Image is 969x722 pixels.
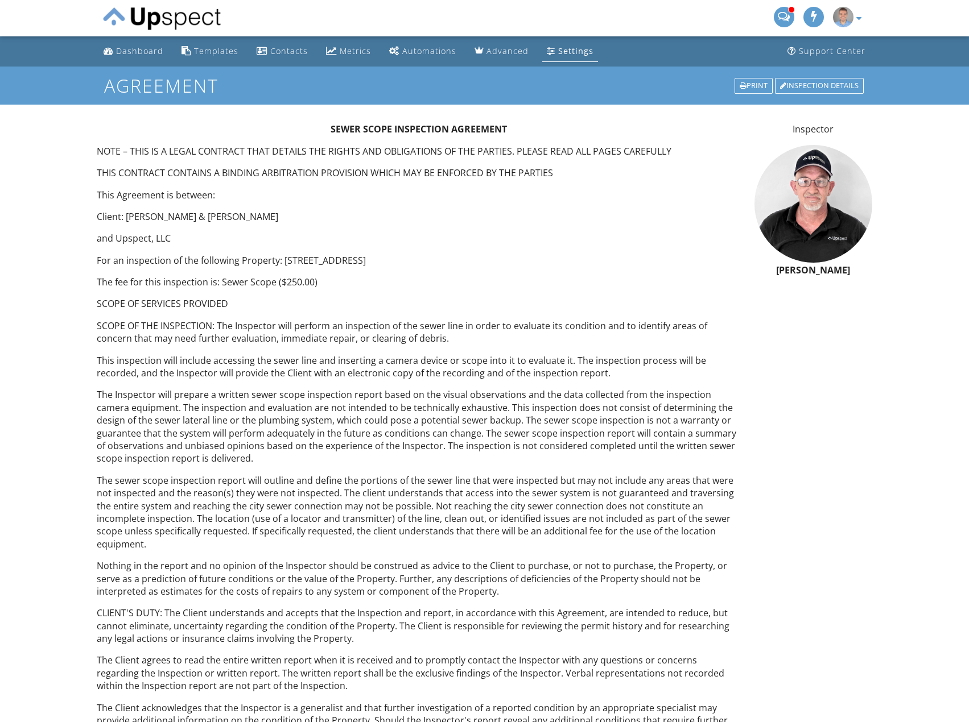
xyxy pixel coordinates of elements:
[97,3,227,34] img: Upspect
[402,45,456,56] div: Automations
[733,77,774,95] a: Print
[252,41,312,62] a: Contacts
[116,45,163,56] div: Dashboard
[385,41,461,62] a: Automations (Advanced)
[97,559,740,597] p: Nothing in the report and no opinion of the Inspector should be construed as advice to the Client...
[97,607,740,645] p: CLIENT'S DUTY: The Client understands and accepts that the Inspection and report, in accordance w...
[775,78,864,94] div: Inspection Details
[177,41,243,62] a: Templates
[558,45,593,56] div: Settings
[97,319,740,345] p: SCOPE OF THE INSPECTION: The Inspector will perform an inspection of the sewer line in order to e...
[97,232,740,244] p: and Upspect, LLC
[321,41,376,62] a: Metrics
[97,654,740,692] p: The Client agrees to read the entire written report when it is received and to promptly contact t...
[542,41,598,62] a: Settings
[340,45,371,56] div: Metrics
[799,45,865,56] div: Support Center
[754,123,872,135] p: Inspector
[774,77,865,95] a: Inspection Details
[754,265,872,276] h6: [PERSON_NAME]
[735,78,773,94] div: Print
[470,41,533,62] a: Advanced
[270,45,308,56] div: Contacts
[99,41,168,62] a: Dashboard
[97,276,740,288] p: The fee for this inspection is: Sewer Scope ($250.00)
[97,167,740,179] p: THIS CONTRACT CONTAINS A BINDING ARBITRATION PROVISION WHICH MAY BE ENFORCED BY THE PARTIES
[194,45,238,56] div: Templates
[754,145,872,263] img: marks_temporary_professional_picture_edited.jpg
[97,388,740,464] p: The Inspector will prepare a written sewer scope inspection report based on the visual observatio...
[97,297,740,310] p: SCOPE OF SERVICES PROVIDED
[97,145,740,157] p: NOTE – THIS IS A LEGAL CONTRACT THAT DETAILS THE RIGHTS AND OBLIGATIONS OF THE PARTIES. PLEASE RE...
[97,189,740,201] p: This Agreement is between:
[833,7,853,27] img: img_9543websq.png
[486,45,529,56] div: Advanced
[97,210,740,223] p: Client: [PERSON_NAME] & [PERSON_NAME]
[97,254,740,267] p: For an inspection of the following Property: [STREET_ADDRESS]
[104,76,865,96] h1: Agreement
[97,354,740,380] p: This inspection will include accessing the sewer line and inserting a camera device or scope into...
[97,474,740,550] p: The sewer scope inspection report will outline and define the portions of the sewer line that wer...
[783,41,870,62] a: Support Center
[331,123,507,135] strong: SEWER SCOPE INSPECTION AGREEMENT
